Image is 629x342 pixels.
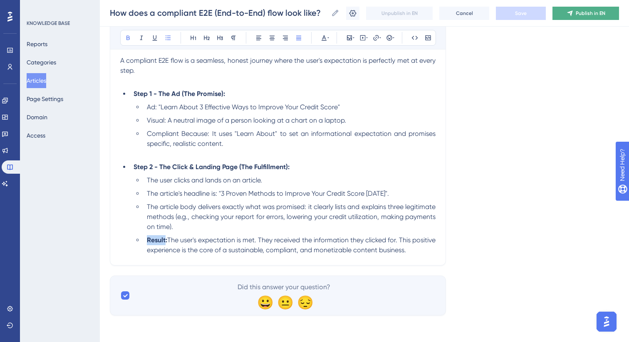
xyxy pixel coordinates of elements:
span: Publish in EN [576,10,605,17]
span: The article's headline is: "3 Proven Methods to Improve Your Credit Score [DATE]". [147,189,389,197]
div: KNOWLEDGE BASE [27,20,70,27]
button: Publish in EN [552,7,619,20]
button: Cancel [439,7,489,20]
div: 😔 [297,295,310,309]
span: Save [515,10,527,17]
strong: Step 2 - The Click & Landing Page (The Fulfillment): [134,163,290,171]
button: Domain [27,110,47,125]
span: Did this answer your question? [238,282,330,292]
span: The article body delivers exactly what was promised: it clearly lists and explains three legitima... [147,203,437,231]
span: The user's expectation is met. They received the information they clicked for. This positive expe... [147,236,437,254]
span: Ad: "Learn About 3 Effective Ways to Improve Your Credit Score" [147,103,340,111]
button: Unpublish in EN [366,7,433,20]
div: 😀 [257,295,270,309]
iframe: UserGuiding AI Assistant Launcher [594,309,619,334]
strong: Result: [147,236,167,244]
span: The user clicks and lands on an article. [147,176,262,184]
span: A compliant E2E flow is a seamless, honest journey where the user's expectation is perfectly met ... [120,57,437,74]
button: Categories [27,55,56,70]
span: Unpublish in EN [381,10,418,17]
button: Reports [27,37,47,52]
strong: Step 1 - The Ad (The Promise): [134,90,225,98]
button: Articles [27,73,46,88]
button: Page Settings [27,91,63,106]
span: Visual: A neutral image of a person looking at a chart on a laptop. [147,116,346,124]
div: 😐 [277,295,290,309]
button: Access [27,128,45,143]
button: Save [496,7,546,20]
span: Need Help? [20,2,52,12]
input: Article Name [110,7,328,19]
span: Cancel [456,10,473,17]
span: Compliant Because: It uses "Learn About" to set an informational expectation and promises specifi... [147,130,437,148]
